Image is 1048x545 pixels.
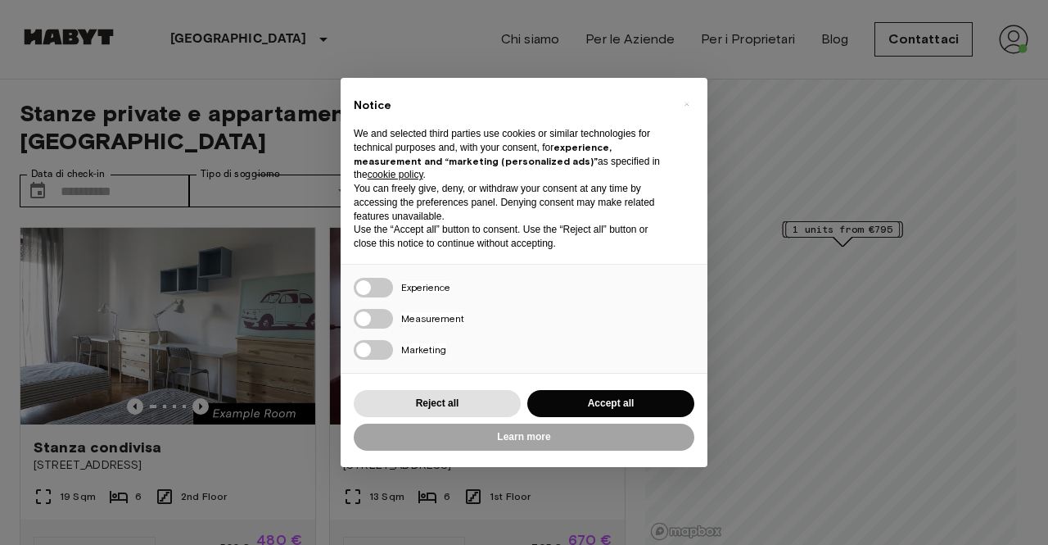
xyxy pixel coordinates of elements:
[354,127,668,182] p: We and selected third parties use cookies or similar technologies for technical purposes and, wit...
[354,182,668,223] p: You can freely give, deny, or withdraw your consent at any time by accessing the preferences pane...
[354,390,521,417] button: Reject all
[368,169,423,180] a: cookie policy
[354,98,668,114] h2: Notice
[684,94,689,114] span: ×
[401,281,450,293] span: Experience
[354,223,668,251] p: Use the “Accept all” button to consent. Use the “Reject all” button or close this notice to conti...
[673,91,699,117] button: Close this notice
[401,312,464,325] span: Measurement
[354,424,694,451] button: Learn more
[354,141,612,167] strong: experience, measurement and “marketing (personalized ads)”
[527,390,694,417] button: Accept all
[401,343,446,356] span: Marketing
